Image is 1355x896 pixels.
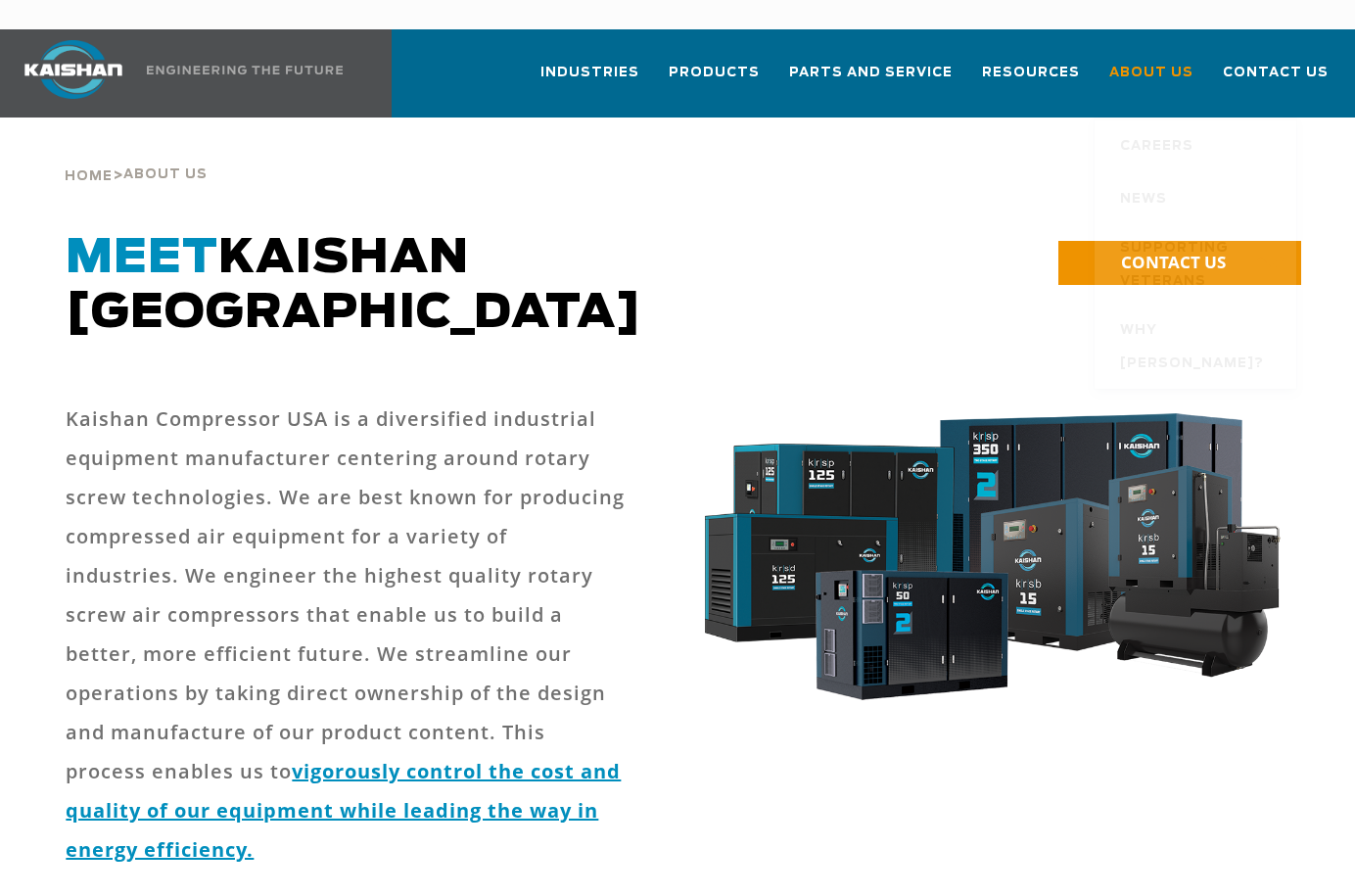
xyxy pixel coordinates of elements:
[1120,314,1277,381] span: Why [PERSON_NAME]?
[982,62,1080,84] span: Resources
[66,235,642,337] span: Kaishan [GEOGRAPHIC_DATA]
[66,758,621,863] a: vigorously control the cost and quality of our equipment while leading the way in energy efficiency.
[1120,130,1193,164] span: Careers
[1100,118,1296,171] a: Careers
[689,400,1289,725] img: krsb
[65,166,113,184] a: Home
[789,62,953,84] span: Parts and Service
[65,170,113,183] span: Home
[1100,224,1296,307] a: Supporting Veterans
[789,47,953,114] a: Parts and Service
[66,235,218,282] span: Meet
[540,47,639,114] a: Industries
[1100,171,1296,224] a: News
[1058,241,1301,285] a: CONTACT US
[147,66,343,74] img: Engineering the future
[669,62,760,84] span: Products
[123,168,208,181] span: About Us
[1120,183,1167,216] span: News
[1109,47,1193,114] a: About Us
[66,400,627,870] p: Kaishan Compressor USA is a diversified industrial equipment manufacturer centering around rotary...
[669,47,760,114] a: Products
[1223,62,1329,84] span: Contact Us
[1109,62,1193,84] span: About Us
[540,62,639,84] span: Industries
[982,47,1080,114] a: Resources
[1120,232,1277,299] span: Supporting Veterans
[65,118,208,192] div: >
[1223,47,1329,114] a: Contact Us
[1100,307,1296,389] a: Why [PERSON_NAME]?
